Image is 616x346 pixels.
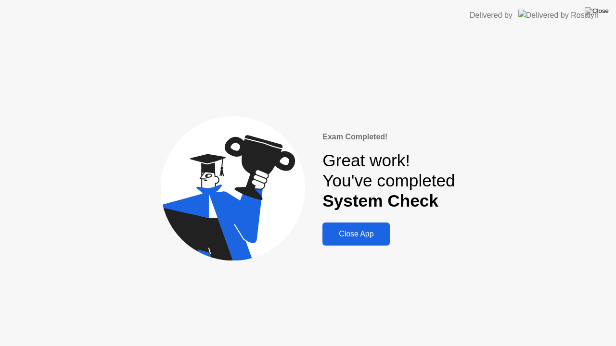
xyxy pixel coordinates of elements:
div: Delivered by [470,10,513,21]
button: Close App [322,222,390,246]
img: Delivered by Rosalyn [518,10,599,21]
div: Exam Completed! [322,131,455,143]
b: System Check [322,191,438,210]
div: Close App [325,230,387,238]
img: Close [585,7,609,15]
div: Great work! You've completed [322,150,455,211]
